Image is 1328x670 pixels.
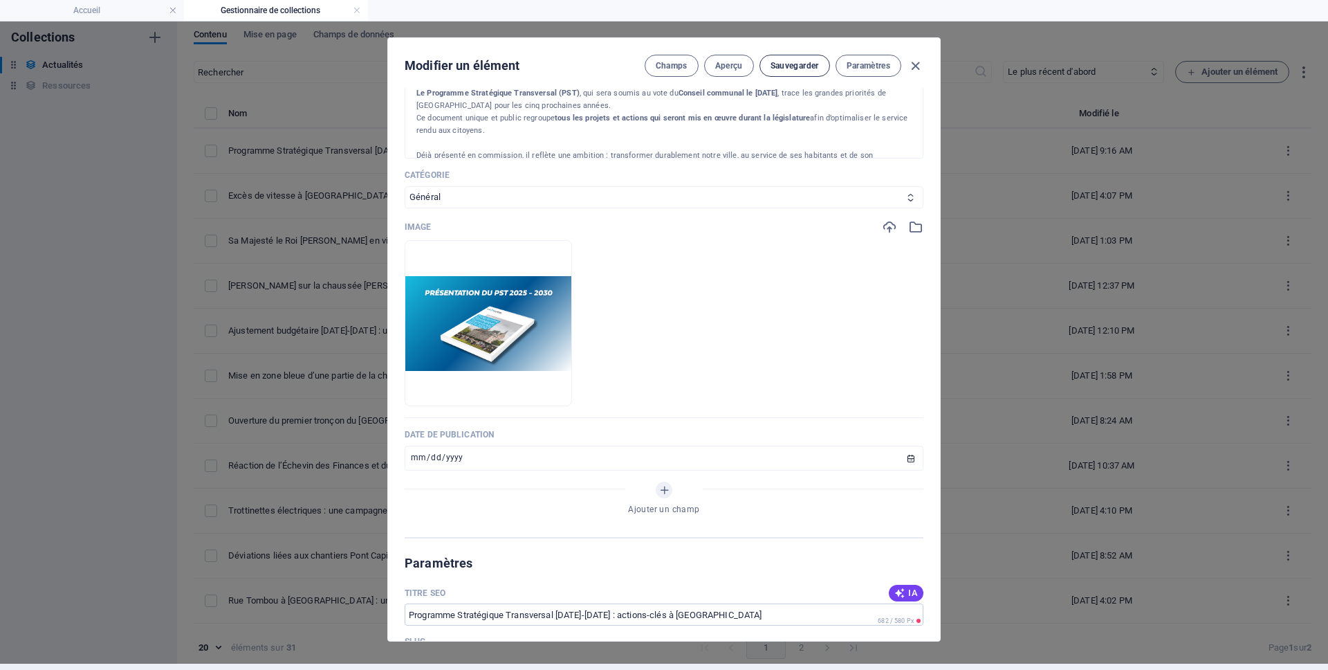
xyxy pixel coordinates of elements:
[405,170,923,181] p: Catégorie
[405,604,923,626] input: Le titre de la page dans les résultats de recherche et dans les onglets du navigateur.
[847,60,890,71] span: Paramètres
[628,504,699,515] span: Ajouter un champ
[416,89,580,98] strong: Le Programme Stratégique Transversal (PST)
[759,55,830,77] button: Sauvegarder
[645,55,699,77] button: Champs
[889,585,923,601] button: IA
[704,55,754,77] button: Aperçu
[656,60,688,71] span: Champs
[405,221,432,233] p: Image
[908,219,923,235] i: Sélectionnez depuis le gestionnaire de fichiers ou depuis le stock de photos.
[679,89,778,98] strong: Conseil communal le [DATE]
[184,3,368,18] h4: Gestionnaire de collections
[555,114,810,123] strong: tous les projets et actions qui seront mis en œuvre durant la législature
[894,588,918,599] span: IA
[878,617,914,624] span: 682 / 580 Px
[771,60,819,71] span: Sauvegarder
[875,616,923,626] span: Longueur en pixel calculée dans les résultats de la recherche
[405,588,445,599] label: Le titre de la page dans les résultats de recherche et dans les onglets du navigateur.
[405,429,923,440] p: Date de publication
[656,482,672,498] button: Ajouter un champ
[836,55,901,77] button: Paramètres
[405,636,425,647] p: Slug
[416,87,912,112] p: , qui sera soumis au vote du , trace les grandes priorités de [GEOGRAPHIC_DATA] pour les cinq pro...
[405,588,445,599] p: Titre SEO
[416,112,912,137] p: Ce document unique et public regroupe afin d’optimaliser le service rendu aux citoyens.
[405,57,520,74] h2: Modifier un élément
[405,276,571,371] img: Image-PST-lZZq4KCHOMqPCRzzFu9uMg.png
[416,150,912,174] p: Déjà présenté en commission, il reflète une ambition : transformer durablement notre ville, au se...
[405,555,923,572] h2: Paramètres
[715,60,743,71] span: Aperçu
